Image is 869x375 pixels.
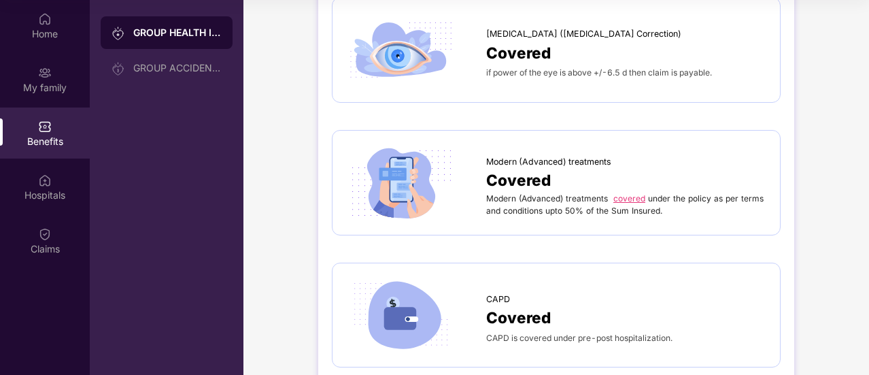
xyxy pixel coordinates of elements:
span: the [596,206,609,216]
span: Modern (Advanced) treatments [486,155,611,169]
span: 50% [565,206,583,216]
a: covered [613,193,645,203]
span: conditions [503,206,543,216]
span: treatments [566,193,608,203]
img: svg+xml;base64,PHN2ZyBpZD0iQmVuZWZpdHMiIHhtbG5zPSJodHRwOi8vd3d3LnczLm9yZy8yMDAwL3N2ZyIgd2lkdGg9Ij... [38,120,52,133]
span: upto [545,206,562,216]
img: svg+xml;base64,PHN2ZyBpZD0iQ2xhaW0iIHhtbG5zPSJodHRwOi8vd3d3LnczLm9yZy8yMDAwL3N2ZyIgd2lkdGg9IjIwIi... [38,227,52,241]
span: Covered [486,41,551,65]
span: per [726,193,738,203]
span: Modern [486,193,516,203]
img: icon [346,277,456,354]
img: icon [346,144,456,221]
span: CAPD is covered under pre-post hospitalization. [486,333,672,343]
div: GROUP HEALTH INSURANCE [133,26,222,39]
div: GROUP ACCIDENTAL INSURANCE [133,63,222,74]
img: svg+xml;base64,PHN2ZyB3aWR0aD0iMjAiIGhlaWdodD0iMjAiIHZpZXdCb3g9IjAgMCAyMCAyMCIgZmlsbD0ibm9uZSIgeG... [112,27,125,40]
span: CAPD [486,293,510,306]
img: svg+xml;base64,PHN2ZyBpZD0iSG9zcGl0YWxzIiB4bWxucz0iaHR0cDovL3d3dy53My5vcmcvMjAwMC9zdmciIHdpZHRoPS... [38,174,52,187]
span: Covered [486,306,551,329]
span: Insured. [632,206,662,216]
span: of [586,206,594,216]
span: (Advanced) [519,193,563,203]
img: svg+xml;base64,PHN2ZyB3aWR0aD0iMjAiIGhlaWdodD0iMjAiIHZpZXdCb3g9IjAgMCAyMCAyMCIgZmlsbD0ibm9uZSIgeG... [38,66,52,80]
span: the [673,193,685,203]
span: policy [688,193,711,203]
img: svg+xml;base64,PHN2ZyBpZD0iSG9tZSIgeG1sbnM9Imh0dHA6Ly93d3cudzMub3JnLzIwMDAvc3ZnIiB3aWR0aD0iMjAiIG... [38,12,52,26]
span: termsand [486,193,764,216]
img: svg+xml;base64,PHN2ZyB3aWR0aD0iMjAiIGhlaWdodD0iMjAiIHZpZXdCb3g9IjAgMCAyMCAyMCIgZmlsbD0ibm9uZSIgeG... [112,62,125,76]
img: icon [346,12,456,88]
span: Covered [486,168,551,192]
span: [MEDICAL_DATA] ([MEDICAL_DATA] Correction) [486,27,681,41]
span: as [714,193,723,203]
span: under [648,193,670,203]
span: if power of the eye is above +/-6.5 d then claim is payable. [486,67,712,78]
span: Sum [611,206,629,216]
